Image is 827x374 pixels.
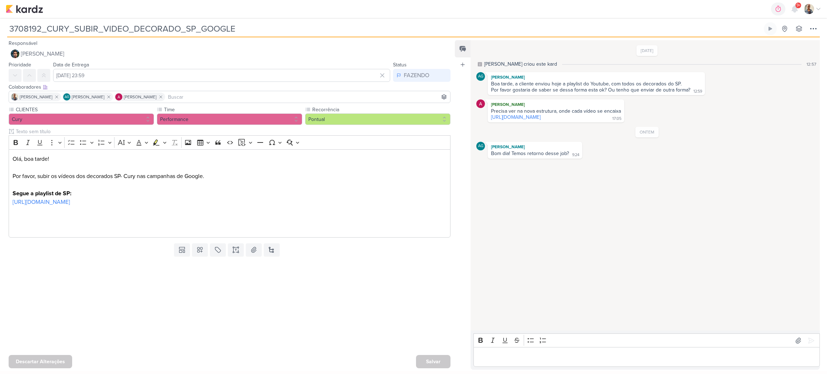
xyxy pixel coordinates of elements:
button: [PERSON_NAME] [9,47,450,60]
div: 9:24 [572,152,579,158]
div: Por favor gostaria de saber se dessa forma esta ok? Ou tenho que enviar de outra forma? [491,87,690,93]
div: Precisa ver na nova estrutura, onde cada vídeo se encaixa [491,108,621,114]
div: Colaboradores [9,83,450,91]
img: Iara Santos [804,4,814,14]
label: Time [163,106,302,113]
label: Status [393,62,407,68]
div: [PERSON_NAME] criou este kard [484,60,557,68]
label: Recorrência [312,106,450,113]
img: Alessandra Gomes [476,99,485,108]
label: Prioridade [9,62,31,68]
label: Responsável [9,40,37,46]
p: Olá, boa tarde! Por favor, subir os vídeos dos decorados SP- Cury nas campanhas de Google. [13,155,447,206]
input: Buscar [167,93,449,101]
p: AG [65,95,69,99]
div: [PERSON_NAME] [489,143,581,150]
div: Editor editing area: main [9,149,450,238]
div: Aline Gimenez Graciano [63,93,70,100]
div: 12:59 [693,89,702,94]
div: Boa tarde, a cliente enviou hoje a playlist do Youtube, com todos os decorados do SP. [491,81,702,87]
button: Cury [9,113,154,125]
a: [URL][DOMAIN_NAME] [491,114,541,120]
button: Performance [157,113,302,125]
div: Bom dia! Temos retorno desse job? [491,150,569,156]
input: Kard Sem Título [7,22,762,35]
div: 17:05 [612,116,621,122]
p: AG [478,75,483,79]
label: Data de Entrega [53,62,89,68]
button: FAZENDO [393,69,450,82]
img: Iara Santos [11,93,18,100]
div: Aline Gimenez Graciano [476,142,485,150]
p: AG [478,144,483,148]
span: [PERSON_NAME] [20,94,52,100]
span: 9+ [796,3,800,8]
div: 12:57 [807,61,816,67]
div: FAZENDO [404,71,429,80]
div: Editor toolbar [9,135,450,149]
span: [PERSON_NAME] [21,50,64,58]
div: [PERSON_NAME] [489,74,704,81]
div: Aline Gimenez Graciano [476,72,485,81]
span: [PERSON_NAME] [72,94,104,100]
strong: Segue a playlist de SP: [13,190,71,197]
input: Texto sem título [14,128,450,135]
img: kardz.app [6,5,43,13]
div: [PERSON_NAME] [489,101,623,108]
img: Alessandra Gomes [115,93,122,100]
button: Pontual [305,113,450,125]
label: CLIENTES [15,106,154,113]
input: Select a date [53,69,390,82]
div: Editor editing area: main [473,347,820,367]
div: Editor toolbar [473,333,820,347]
img: Nelito Junior [11,50,19,58]
span: [PERSON_NAME] [124,94,156,100]
a: [URL][DOMAIN_NAME] [13,198,70,206]
div: Ligar relógio [767,26,773,32]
